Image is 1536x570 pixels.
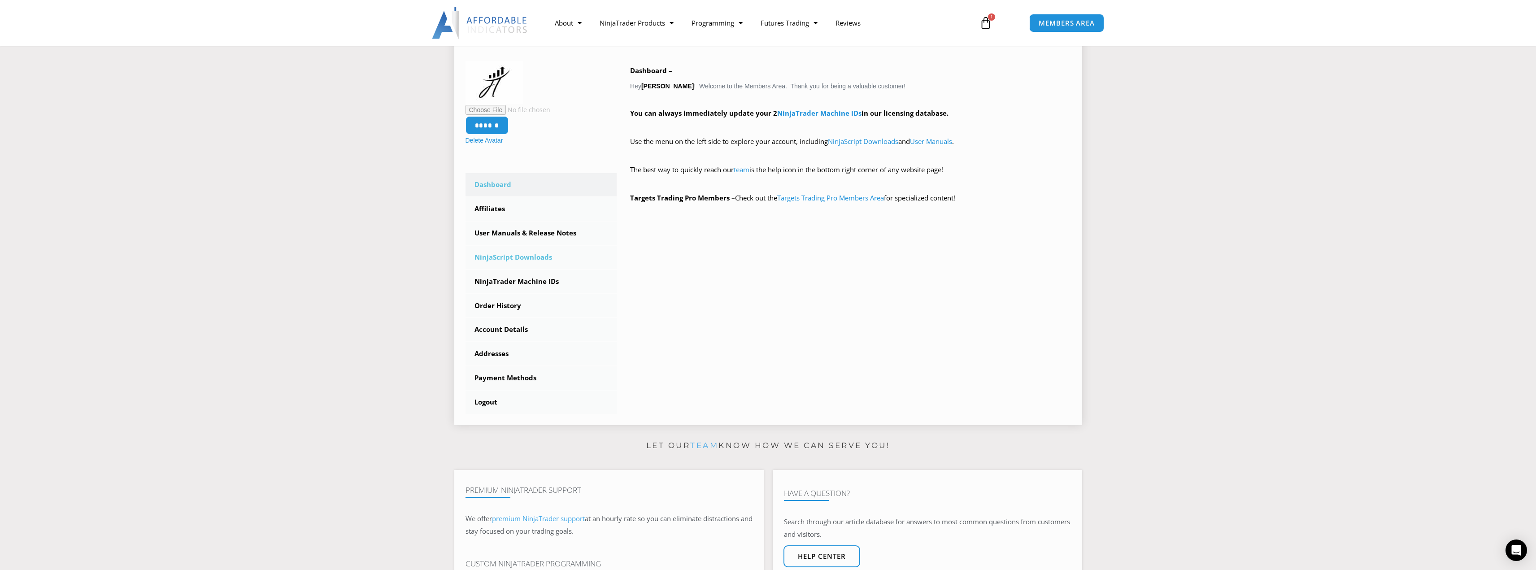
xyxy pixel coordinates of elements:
[466,391,617,414] a: Logout
[466,559,753,568] h4: Custom NinjaTrader Programming
[466,294,617,318] a: Order History
[630,193,735,202] strong: Targets Trading Pro Members –
[432,7,528,39] img: LogoAI | Affordable Indicators – NinjaTrader
[466,61,523,104] img: JT%20Emoji.jpg
[641,83,694,90] strong: [PERSON_NAME]
[966,10,1005,36] a: 1
[466,514,753,535] span: at an hourly rate so you can eliminate distractions and stay focused on your trading goals.
[466,318,617,341] a: Account Details
[546,13,591,33] a: About
[466,222,617,245] a: User Manuals & Release Notes
[988,13,995,21] span: 1
[827,13,870,33] a: Reviews
[910,137,952,146] a: User Manuals
[466,173,617,413] nav: Account pages
[466,246,617,269] a: NinjaScript Downloads
[630,192,1071,205] p: Check out the for specialized content!
[683,13,752,33] a: Programming
[1029,14,1104,32] a: MEMBERS AREA
[466,366,617,390] a: Payment Methods
[466,342,617,365] a: Addresses
[734,165,749,174] a: team
[1506,540,1527,561] div: Open Intercom Messenger
[1039,20,1095,26] span: MEMBERS AREA
[784,489,1071,498] h4: Have A Question?
[591,13,683,33] a: NinjaTrader Products
[690,441,718,450] a: team
[630,66,672,75] b: Dashboard –
[466,270,617,293] a: NinjaTrader Machine IDs
[783,545,860,567] a: Help center
[630,135,1071,161] p: Use the menu on the left side to explore your account, including and .
[630,164,1071,189] p: The best way to quickly reach our is the help icon in the bottom right corner of any website page!
[466,137,503,144] a: Delete Avatar
[777,109,862,117] a: NinjaTrader Machine IDs
[784,516,1071,541] p: Search through our article database for answers to most common questions from customers and visit...
[630,109,949,117] strong: You can always immediately update your 2 in our licensing database.
[492,514,585,523] a: premium NinjaTrader support
[752,13,827,33] a: Futures Trading
[777,193,884,202] a: Targets Trading Pro Members Area
[466,173,617,196] a: Dashboard
[546,13,969,33] nav: Menu
[630,65,1071,205] div: Hey ! Welcome to the Members Area. Thank you for being a valuable customer!
[454,439,1082,453] p: Let our know how we can serve you!
[466,514,492,523] span: We offer
[798,553,846,560] span: Help center
[466,197,617,221] a: Affiliates
[828,137,898,146] a: NinjaScript Downloads
[466,486,753,495] h4: Premium NinjaTrader Support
